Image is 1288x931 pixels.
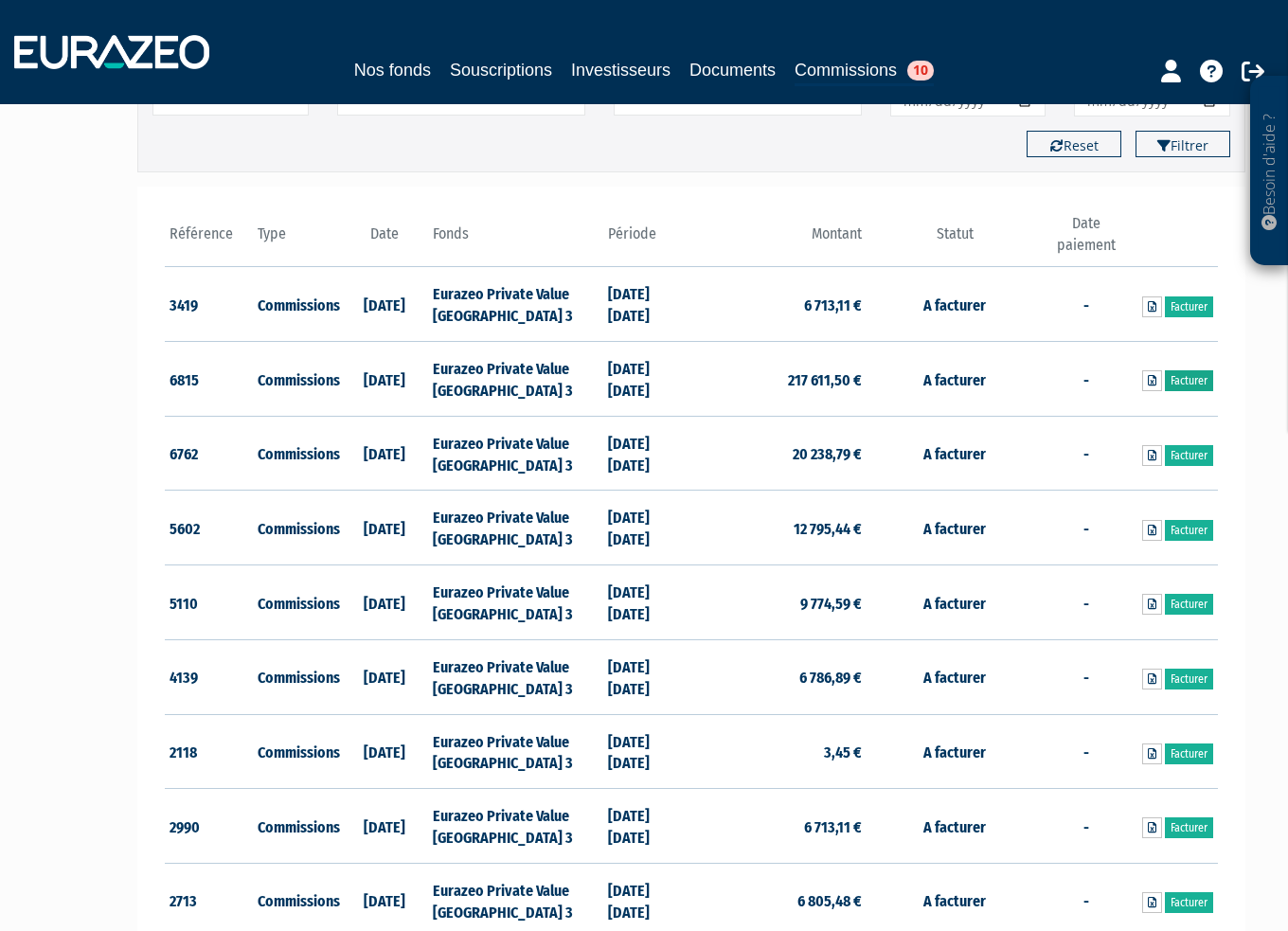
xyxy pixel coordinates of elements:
[165,714,253,789] td: 2118
[253,416,341,491] td: Commissions
[1027,131,1121,157] button: Reset
[691,342,867,417] td: 217 611,50 €
[340,491,428,565] td: [DATE]
[1043,267,1131,342] td: -
[253,213,341,267] th: Type
[165,639,253,714] td: 4139
[165,416,253,491] td: 6762
[428,416,603,491] td: Eurazeo Private Value [GEOGRAPHIC_DATA] 3
[867,491,1042,565] td: A facturer
[340,342,428,417] td: [DATE]
[428,639,603,714] td: Eurazeo Private Value [GEOGRAPHIC_DATA] 3
[603,416,691,491] td: [DATE] [DATE]
[428,342,603,417] td: Eurazeo Private Value [GEOGRAPHIC_DATA] 3
[428,714,603,789] td: Eurazeo Private Value [GEOGRAPHIC_DATA] 3
[165,342,253,417] td: 6815
[1165,669,1213,689] a: Facturer
[340,416,428,491] td: [DATE]
[1165,817,1213,838] a: Facturer
[867,342,1042,417] td: A facturer
[691,416,867,491] td: 20 238,79 €
[1259,86,1280,257] p: Besoin d'aide ?
[1043,342,1131,417] td: -
[1043,565,1131,640] td: -
[340,267,428,342] td: [DATE]
[795,57,934,86] a: Commissions10
[691,565,867,640] td: 9 774,59 €
[1136,131,1230,157] button: Filtrer
[867,714,1042,789] td: A facturer
[867,416,1042,491] td: A facturer
[450,57,552,83] a: Souscriptions
[354,57,431,83] a: Nos fonds
[867,213,1042,267] th: Statut
[691,639,867,714] td: 6 786,89 €
[340,789,428,864] td: [DATE]
[571,57,671,83] a: Investisseurs
[689,57,776,83] a: Documents
[1043,416,1131,491] td: -
[253,639,341,714] td: Commissions
[165,267,253,342] td: 3419
[165,213,253,267] th: Référence
[867,565,1042,640] td: A facturer
[253,565,341,640] td: Commissions
[428,491,603,565] td: Eurazeo Private Value [GEOGRAPHIC_DATA] 3
[428,565,603,640] td: Eurazeo Private Value [GEOGRAPHIC_DATA] 3
[165,789,253,864] td: 2990
[1165,743,1213,764] a: Facturer
[340,714,428,789] td: [DATE]
[603,565,691,640] td: [DATE] [DATE]
[1165,520,1213,541] a: Facturer
[1165,594,1213,615] a: Facturer
[253,714,341,789] td: Commissions
[165,565,253,640] td: 5110
[691,267,867,342] td: 6 713,11 €
[1043,714,1131,789] td: -
[340,565,428,640] td: [DATE]
[1043,789,1131,864] td: -
[428,789,603,864] td: Eurazeo Private Value [GEOGRAPHIC_DATA] 3
[691,491,867,565] td: 12 795,44 €
[1165,370,1213,391] a: Facturer
[603,342,691,417] td: [DATE] [DATE]
[14,35,209,69] img: 1732889491-logotype_eurazeo_blanc_rvb.png
[1165,892,1213,913] a: Facturer
[907,61,934,81] span: 10
[603,714,691,789] td: [DATE] [DATE]
[340,213,428,267] th: Date
[867,789,1042,864] td: A facturer
[603,491,691,565] td: [DATE] [DATE]
[867,267,1042,342] td: A facturer
[253,342,341,417] td: Commissions
[165,491,253,565] td: 5602
[867,639,1042,714] td: A facturer
[340,639,428,714] td: [DATE]
[691,213,867,267] th: Montant
[1043,639,1131,714] td: -
[1165,445,1213,466] a: Facturer
[603,267,691,342] td: [DATE] [DATE]
[603,639,691,714] td: [DATE] [DATE]
[1043,213,1131,267] th: Date paiement
[691,789,867,864] td: 6 713,11 €
[253,491,341,565] td: Commissions
[253,789,341,864] td: Commissions
[603,789,691,864] td: [DATE] [DATE]
[428,267,603,342] td: Eurazeo Private Value [GEOGRAPHIC_DATA] 3
[428,213,603,267] th: Fonds
[691,714,867,789] td: 3,45 €
[1043,491,1131,565] td: -
[603,213,691,267] th: Période
[253,267,341,342] td: Commissions
[1165,296,1213,317] a: Facturer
